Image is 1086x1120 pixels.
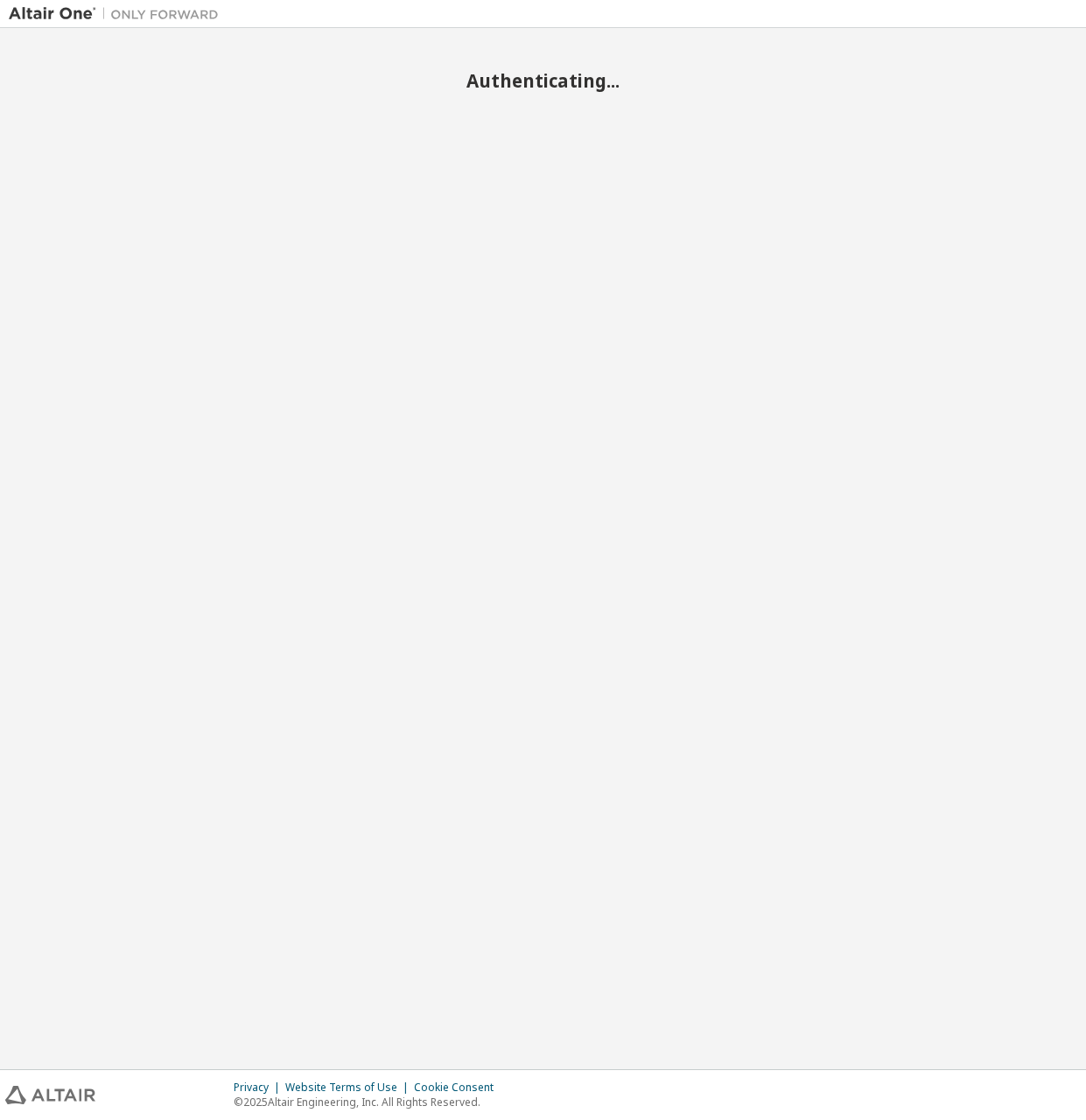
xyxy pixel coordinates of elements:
[9,69,1077,92] h2: Authenticating...
[285,1081,414,1095] div: Website Terms of Use
[9,5,228,23] img: Altair One
[234,1095,504,1109] p: © 2025 Altair Engineering, Inc. All Rights Reserved.
[414,1081,504,1095] div: Cookie Consent
[234,1081,285,1095] div: Privacy
[5,1086,95,1104] img: altair_logo.svg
